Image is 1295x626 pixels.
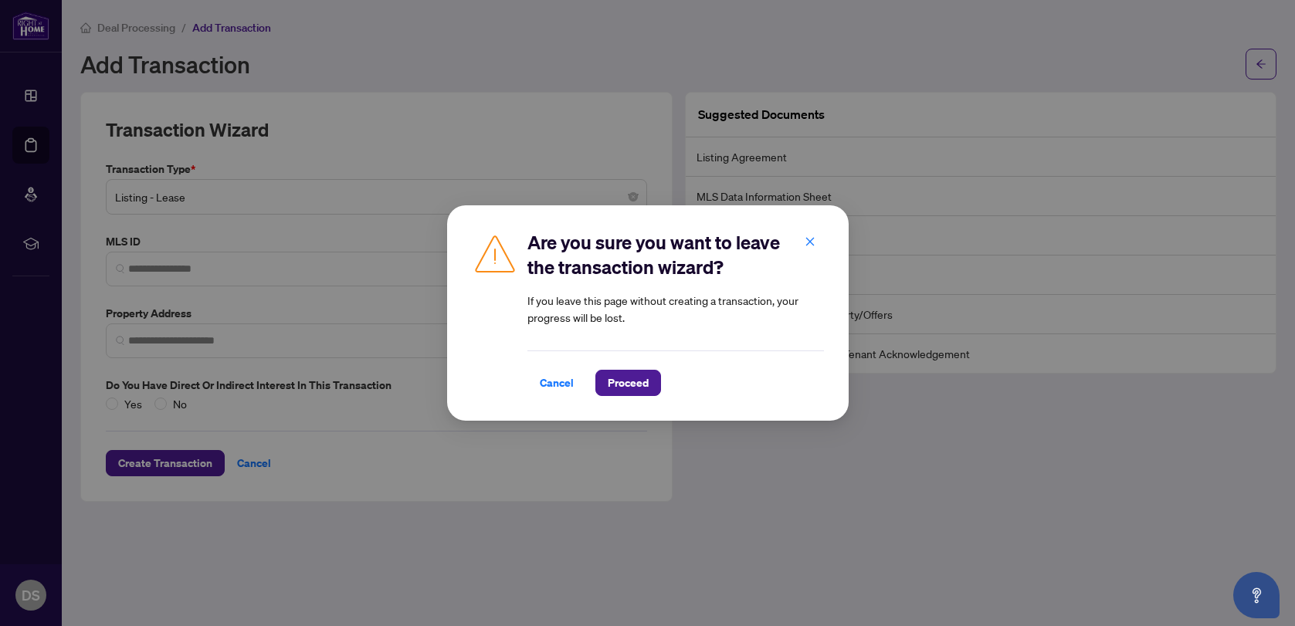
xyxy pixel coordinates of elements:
[608,371,649,395] span: Proceed
[527,370,586,396] button: Cancel
[527,230,824,279] h2: Are you sure you want to leave the transaction wizard?
[1233,572,1280,618] button: Open asap
[805,236,815,247] span: close
[527,292,824,326] article: If you leave this page without creating a transaction, your progress will be lost.
[595,370,661,396] button: Proceed
[540,371,574,395] span: Cancel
